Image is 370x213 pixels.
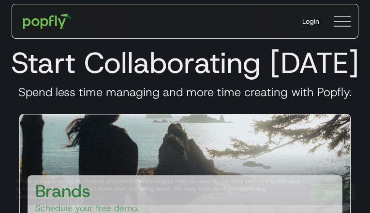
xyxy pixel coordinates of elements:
div: When you visit or log in, cookies and similar technologies may be used by our data partners to li... [15,177,304,200]
a: here [91,193,103,200]
a: home [16,7,78,36]
div: Login [302,16,319,26]
h3: Spend less time managing and more time creating with Popfly. [8,85,362,99]
a: Got It! [311,184,355,200]
a: Login [295,9,327,34]
h1: Start Collaborating [DATE] [8,45,362,80]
